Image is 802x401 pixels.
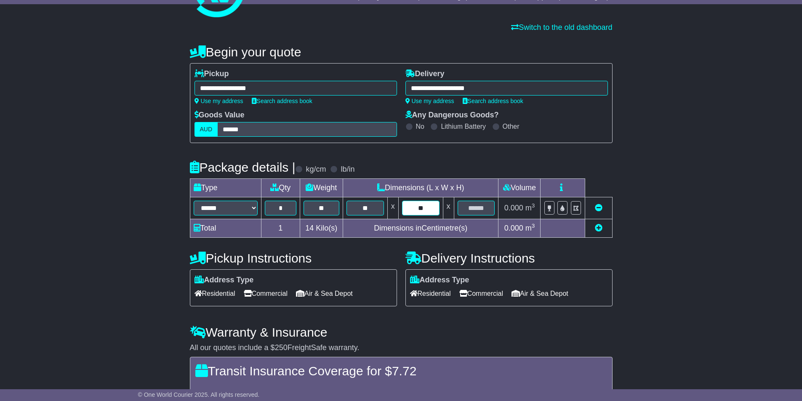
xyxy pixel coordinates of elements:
span: © One World Courier 2025. All rights reserved. [138,391,260,398]
td: x [443,197,454,219]
span: Commercial [459,287,503,300]
label: lb/in [341,165,354,174]
label: Address Type [410,276,469,285]
a: Use my address [195,98,243,104]
span: 14 [305,224,314,232]
label: AUD [195,122,218,137]
h4: Warranty & Insurance [190,325,613,339]
label: No [416,122,424,130]
span: 0.000 [504,204,523,212]
span: m [525,224,535,232]
span: 0.000 [504,224,523,232]
span: 7.72 [392,364,416,378]
h4: Transit Insurance Coverage for $ [195,364,607,378]
td: Qty [261,179,300,197]
a: Search address book [252,98,312,104]
sup: 3 [532,202,535,209]
span: Air & Sea Depot [512,287,568,300]
td: 1 [261,219,300,238]
div: All our quotes include a $ FreightSafe warranty. [190,343,613,353]
span: Residential [410,287,451,300]
span: Residential [195,287,235,300]
td: Type [190,179,261,197]
a: Use my address [405,98,454,104]
td: Total [190,219,261,238]
sup: 3 [532,223,535,229]
span: 250 [275,343,288,352]
label: Pickup [195,69,229,79]
label: Delivery [405,69,445,79]
label: Goods Value [195,111,245,120]
td: Kilo(s) [300,219,343,238]
td: Dimensions (L x W x H) [343,179,498,197]
label: kg/cm [306,165,326,174]
td: Weight [300,179,343,197]
td: Dimensions in Centimetre(s) [343,219,498,238]
label: Other [503,122,520,130]
a: Add new item [595,224,602,232]
label: Address Type [195,276,254,285]
a: Search address book [463,98,523,104]
label: Lithium Battery [441,122,486,130]
h4: Pickup Instructions [190,251,397,265]
td: x [387,197,398,219]
span: Commercial [244,287,288,300]
td: Volume [498,179,541,197]
h4: Delivery Instructions [405,251,613,265]
h4: Package details | [190,160,296,174]
h4: Begin your quote [190,45,613,59]
a: Switch to the old dashboard [511,23,612,32]
label: Any Dangerous Goods? [405,111,499,120]
a: Remove this item [595,204,602,212]
span: m [525,204,535,212]
span: Air & Sea Depot [296,287,353,300]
